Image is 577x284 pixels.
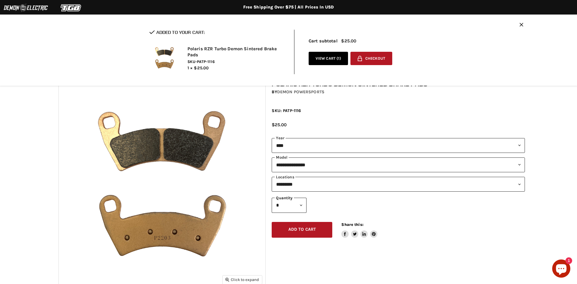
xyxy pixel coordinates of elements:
[272,107,525,114] div: SKU: PATP-1116
[272,89,525,95] div: by
[309,38,338,44] span: Cart subtotal
[272,122,287,127] span: $25.00
[187,46,285,58] h2: Polaris RZR Turbo Demon Sintered Brake Pads
[350,52,392,65] button: Checkout
[309,52,348,65] a: View cart (1)
[272,80,525,88] h1: Polaris RZR Turbo Demon Sintered Brake Pads
[277,89,324,94] a: Demon Powersports
[46,5,531,10] div: Free Shipping Over $75 | All Prices In USD
[272,177,525,192] select: keys
[272,138,525,153] select: year
[149,43,180,73] img: Polaris RZR Turbo Demon Sintered Brake Pads
[149,30,285,35] h2: Added to your cart:
[348,52,392,68] form: cart checkout
[48,2,94,14] img: TGB Logo 2
[194,65,209,71] span: $25.00
[341,38,356,44] span: $25.00
[223,276,262,284] button: Click to expand
[225,277,259,282] span: Click to expand
[272,198,307,213] select: Quantity
[365,56,385,61] span: Checkout
[187,65,193,71] span: 1 ×
[341,222,363,227] span: Share this:
[288,227,316,232] span: Add to cart
[550,259,572,279] inbox-online-store-chat: Shopify online store chat
[3,2,48,14] img: Demon Electric Logo 2
[338,56,340,61] span: 1
[341,222,377,238] aside: Share this:
[187,59,285,64] span: SKU-PATP-1116
[272,157,525,172] select: modal-name
[519,23,523,28] button: Close
[272,222,332,238] button: Add to cart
